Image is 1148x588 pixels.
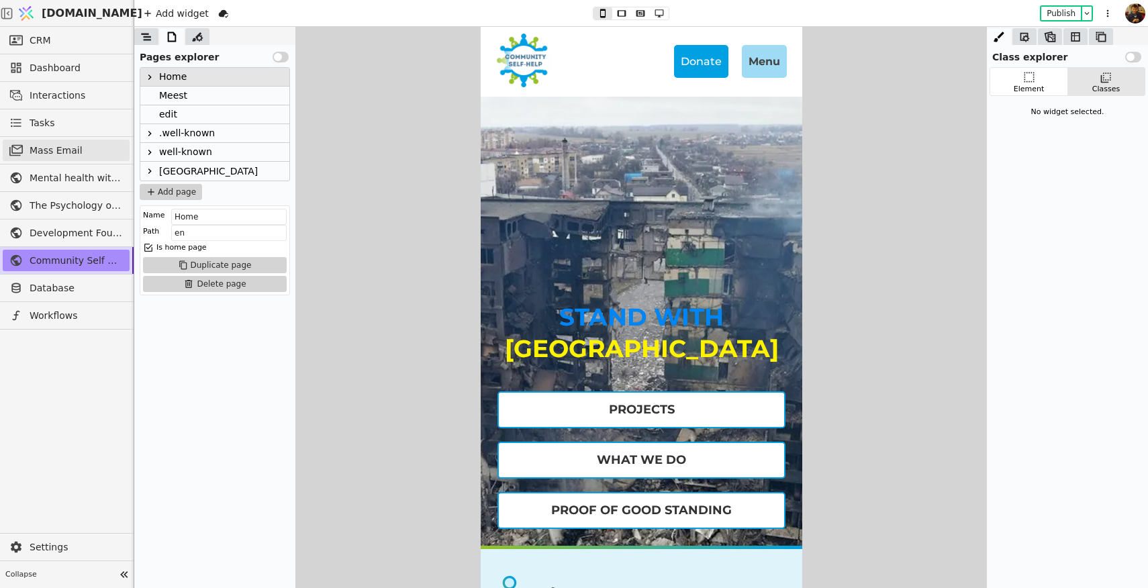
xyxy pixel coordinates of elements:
[3,30,130,51] a: CRM
[3,167,130,189] a: Mental health without prejudice project
[143,257,287,273] button: Duplicate page
[143,209,164,222] div: Name
[140,105,289,124] div: edit
[17,306,305,338] p: [GEOGRAPHIC_DATA]
[3,277,130,299] a: Database
[990,101,1145,124] div: No widget selected.
[159,143,212,161] div: well-known
[30,61,123,75] span: Dashboard
[30,309,123,323] span: Workflows
[159,68,187,86] div: Home
[30,254,123,268] span: Community Self Help
[3,195,130,216] a: The Psychology of War
[116,426,205,440] div: What we do
[3,222,130,244] a: Development Foundation
[13,1,134,26] a: [DOMAIN_NAME]
[140,87,289,105] div: Meest
[156,241,207,254] div: Is home page
[17,364,305,401] a: Projects
[3,85,130,106] a: Interactions
[140,5,213,21] div: Add widget
[5,569,115,581] span: Collapse
[3,140,130,161] a: Mass Email
[3,250,130,271] a: Community Self Help
[159,162,258,181] div: [GEOGRAPHIC_DATA]
[30,89,123,103] span: Interactions
[143,225,159,238] div: Path
[140,184,202,200] button: Add page
[3,112,130,134] a: Tasks
[17,415,305,452] a: What we do
[30,281,123,295] span: Database
[140,68,289,87] div: Home
[1014,84,1045,95] div: Element
[159,124,215,142] div: .well-known
[70,476,251,491] div: Proof of Good Standing
[140,124,289,143] div: .well-known
[193,18,248,51] a: Donate
[3,57,130,79] a: Dashboard
[159,87,187,105] div: Meest
[30,226,123,240] span: Development Foundation
[17,275,305,306] p: STAND WITH
[1092,84,1120,95] div: Classes
[17,465,305,502] a: Proof of Good Standing
[3,536,130,558] a: Settings
[30,199,123,213] span: The Psychology of War
[3,305,130,326] a: Workflows
[30,144,123,158] span: Mass Email
[159,105,177,124] div: edit
[30,34,51,48] span: CRM
[1041,7,1081,20] button: Publish
[13,549,44,582] img: 1648415192550-friends-icon.svg
[30,540,123,554] span: Settings
[1125,3,1145,23] img: 73cef4174f0444e6e86f60503224d004
[16,1,36,26] img: Logo
[140,162,289,181] div: [GEOGRAPHIC_DATA]
[134,45,295,64] div: Pages explorer
[143,276,287,292] button: Delete page
[30,116,55,130] span: Tasks
[30,171,123,185] span: Mental health without prejudice project
[987,45,1148,64] div: Class explorer
[261,18,306,51] div: Menu
[140,143,289,162] div: well-known
[42,5,142,21] span: [DOMAIN_NAME]
[13,7,71,60] img: 1645367375117-communityselfhelp-logo-En-180.png
[128,375,194,390] div: Projects
[51,557,153,582] div: Who we are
